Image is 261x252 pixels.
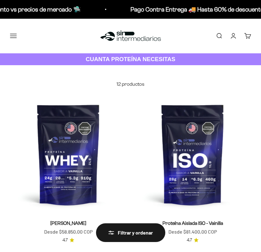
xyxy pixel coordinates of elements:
p: 12 productos [10,80,251,88]
a: [PERSON_NAME] [50,220,86,226]
strong: CUANTA PROTEÍNA NECESITAS [86,56,176,62]
div: Filtrar y ordenar [108,229,153,237]
a: Proteína Aislada ISO - Vainilla [163,220,223,226]
button: Filtrar y ordenar [96,223,165,242]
